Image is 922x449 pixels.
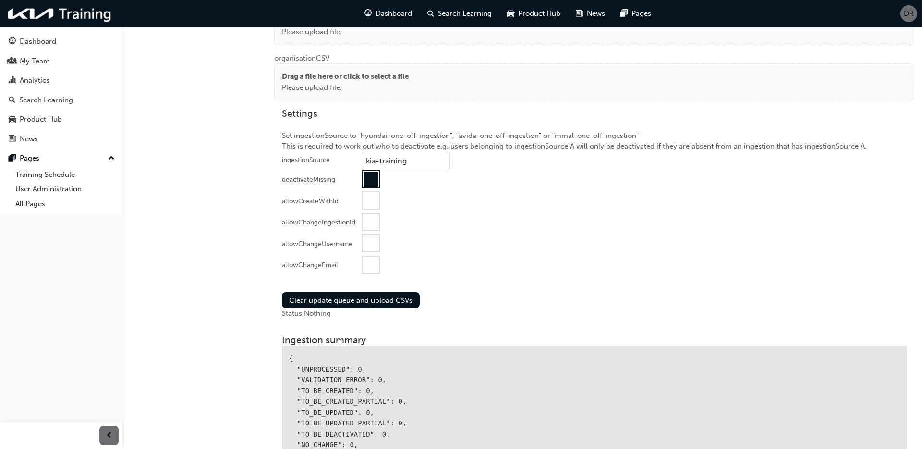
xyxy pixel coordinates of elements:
[274,100,914,285] div: Set ingestionSource to "hyundai-one-off-ingestion", "avida-one-off-ingestion" or "mmal-one-off-in...
[20,36,56,47] div: Dashboard
[9,115,16,124] span: car-icon
[5,4,115,24] img: kia-training
[12,197,119,212] a: All Pages
[427,8,434,20] span: search-icon
[4,150,119,167] button: Pages
[9,96,15,105] span: search-icon
[576,8,583,20] span: news-icon
[282,175,335,185] div: deactivateMissing
[282,292,420,308] button: Clear update queue and upload CSVs
[282,197,339,206] div: allowCreateWithId
[613,4,659,24] a: pages-iconPages
[106,430,113,442] span: prev-icon
[20,153,39,164] div: Pages
[9,154,16,163] span: pages-icon
[900,5,917,22] button: DR
[282,218,355,227] div: allowChangeIngestionId
[4,31,119,150] button: DashboardMy TeamAnalyticsSearch LearningProduct HubNews
[282,71,409,82] p: Drag a file here or click to select a file
[274,45,914,101] div: organisation CSV
[364,8,372,20] span: guage-icon
[568,4,613,24] a: news-iconNews
[12,167,119,182] a: Training Schedule
[420,4,499,24] a: search-iconSearch Learning
[904,8,914,19] span: DR
[282,308,907,319] div: Status: Nothing
[376,8,412,19] span: Dashboard
[4,52,119,70] a: My Team
[518,8,560,19] span: Product Hub
[108,152,115,165] span: up-icon
[587,8,605,19] span: News
[20,75,49,86] div: Analytics
[282,239,352,249] div: allowChangeUsername
[12,182,119,197] a: User Administration
[4,130,119,148] a: News
[282,335,907,346] h3: Ingestion summary
[499,4,568,24] a: car-iconProduct Hub
[282,155,330,165] div: ingestionSource
[620,8,628,20] span: pages-icon
[282,261,338,270] div: allowChangeEmail
[4,111,119,128] a: Product Hub
[4,33,119,50] a: Dashboard
[20,114,62,125] div: Product Hub
[9,76,16,85] span: chart-icon
[9,37,16,46] span: guage-icon
[438,8,492,19] span: Search Learning
[20,134,38,145] div: News
[274,63,914,100] div: Drag a file here or click to select a filePlease upload file.
[282,108,907,119] h3: Settings
[4,91,119,109] a: Search Learning
[9,57,16,66] span: people-icon
[362,152,450,170] input: ingestionSource
[507,8,514,20] span: car-icon
[282,82,409,93] p: Please upload file.
[20,56,50,67] div: My Team
[19,95,73,106] div: Search Learning
[357,4,420,24] a: guage-iconDashboard
[4,72,119,89] a: Analytics
[631,8,651,19] span: Pages
[9,135,16,144] span: news-icon
[282,26,409,37] p: Please upload file.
